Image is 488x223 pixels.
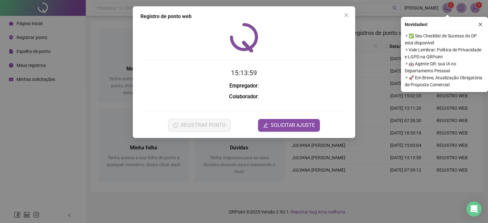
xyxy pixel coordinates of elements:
[229,94,258,100] strong: Colaborador
[168,119,231,132] button: REGISTRAR PONTO
[140,82,348,90] h3: :
[229,83,258,89] strong: Empregador
[271,121,315,129] span: SOLICITAR AJUSTE
[231,69,257,77] time: 15:13:59
[258,119,320,132] button: editSOLICITAR AJUSTE
[405,74,484,88] span: ⚬ 🚀 Em Breve, Atualização Obrigatória de Proposta Comercial
[478,22,483,27] span: close
[405,46,484,60] span: ⚬ Vale Lembrar: Política de Privacidade e LGPD na QRPoint
[405,32,484,46] span: ⚬ ✅ Seu Checklist de Sucesso do DP está disponível
[230,23,258,52] img: QRPoint
[466,201,482,217] div: Open Intercom Messenger
[140,93,348,101] h3: :
[405,60,484,74] span: ⚬ 🤖 Agente QR: sua IA no Departamento Pessoal
[405,21,428,28] span: Novidades !
[263,123,268,128] span: edit
[341,10,351,20] button: Close
[344,13,349,18] span: close
[140,13,348,20] div: Registro de ponto web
